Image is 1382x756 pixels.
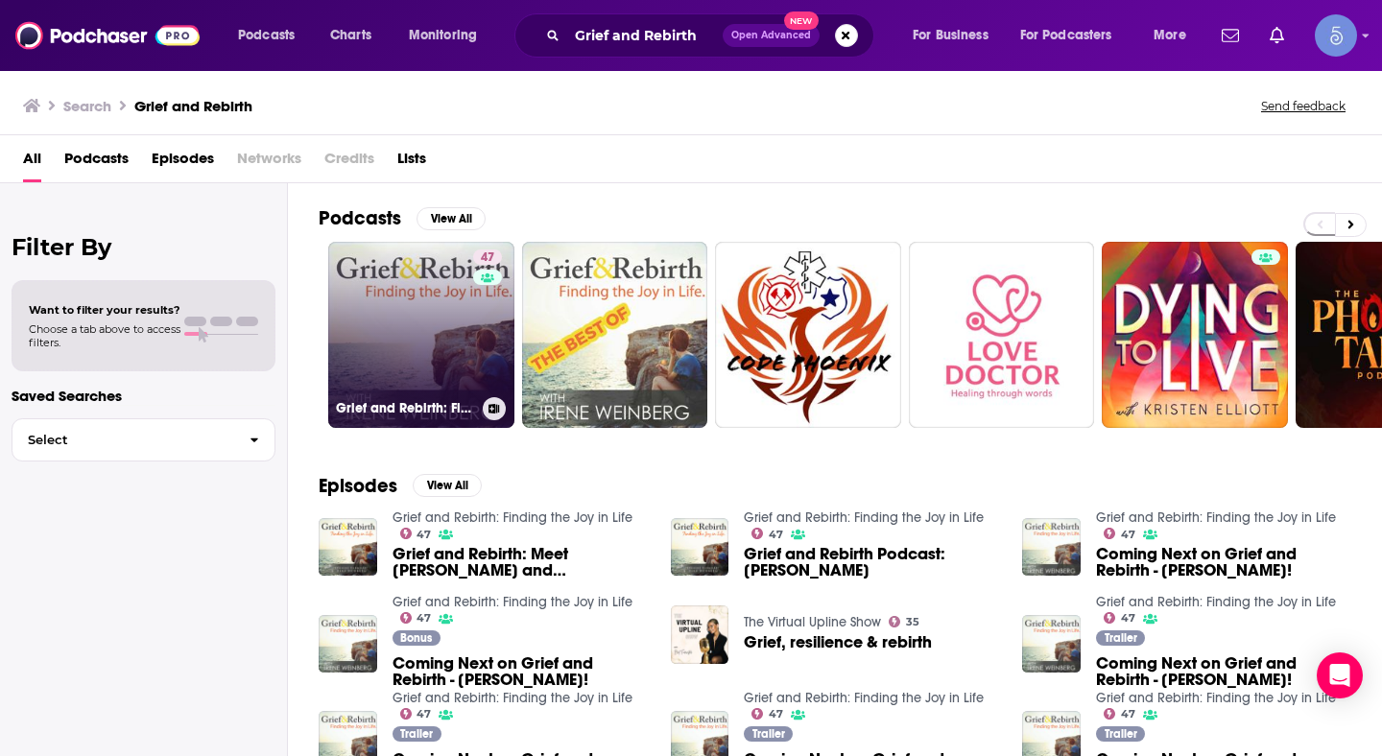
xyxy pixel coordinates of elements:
[15,17,200,54] img: Podchaser - Follow, Share and Rate Podcasts
[1105,728,1137,740] span: Trailer
[784,12,819,30] span: New
[744,546,999,579] a: Grief and Rebirth Podcast: Seta Araz Shahinian
[417,614,431,623] span: 47
[397,143,426,182] a: Lists
[393,509,632,526] a: Grief and Rebirth: Finding the Joy in Life
[393,546,648,579] a: Grief and Rebirth: Meet Stephanie and Irene
[63,97,111,115] h3: Search
[671,518,729,577] img: Grief and Rebirth Podcast: Seta Araz Shahinian
[1020,22,1112,49] span: For Podcasters
[400,612,432,624] a: 47
[723,24,820,47] button: Open AdvancedNew
[1315,14,1357,57] span: Logged in as Spiral5-G1
[64,143,129,182] a: Podcasts
[1154,22,1186,49] span: More
[328,242,514,428] a: 47Grief and Rebirth: Finding the Joy in Life
[1104,708,1135,720] a: 47
[769,531,783,539] span: 47
[393,655,648,688] span: Coming Next on Grief and Rebirth - [PERSON_NAME]!
[1096,546,1351,579] span: Coming Next on Grief and Rebirth - [PERSON_NAME]!
[906,618,919,626] span: 35
[744,634,932,650] a: Grief, resilience & rebirth
[319,518,377,577] img: Grief and Rebirth: Meet Stephanie and Irene
[1105,632,1137,644] span: Trailer
[1104,612,1135,624] a: 47
[1104,528,1135,539] a: 47
[1121,710,1135,719] span: 47
[393,655,648,688] a: Coming Next on Grief and Rebirth - Stacy Francis!
[473,249,502,265] a: 47
[1022,518,1081,577] img: Coming Next on Grief and Rebirth - Colin Campbell!
[744,690,984,706] a: Grief and Rebirth: Finding the Joy in Life
[400,708,432,720] a: 47
[1096,690,1336,706] a: Grief and Rebirth: Finding the Joy in Life
[913,22,989,49] span: For Business
[400,528,432,539] a: 47
[1140,20,1210,51] button: open menu
[1121,614,1135,623] span: 47
[23,143,41,182] span: All
[751,528,783,539] a: 47
[889,616,919,627] a: 35
[1315,14,1357,57] img: User Profile
[1315,14,1357,57] button: Show profile menu
[134,97,252,115] h3: Grief and Rebirth
[567,20,723,51] input: Search podcasts, credits, & more...
[400,728,433,740] span: Trailer
[533,13,893,58] div: Search podcasts, credits, & more...
[752,728,785,740] span: Trailer
[744,614,881,630] a: The Virtual Upline Show
[324,143,374,182] span: Credits
[1022,615,1081,673] img: Coming Next on Grief and Rebirth - Stephen Berkley!
[12,434,234,446] span: Select
[1096,546,1351,579] a: Coming Next on Grief and Rebirth - Colin Campbell!
[29,322,180,349] span: Choose a tab above to access filters.
[409,22,477,49] span: Monitoring
[318,20,383,51] a: Charts
[744,546,999,579] span: Grief and Rebirth Podcast: [PERSON_NAME]
[1096,655,1351,688] span: Coming Next on Grief and Rebirth - [PERSON_NAME]!
[238,22,295,49] span: Podcasts
[899,20,1013,51] button: open menu
[417,710,431,719] span: 47
[744,509,984,526] a: Grief and Rebirth: Finding the Joy in Life
[330,22,371,49] span: Charts
[417,531,431,539] span: 47
[225,20,320,51] button: open menu
[731,31,811,40] span: Open Advanced
[751,708,783,720] a: 47
[12,233,275,261] h2: Filter By
[417,207,486,230] button: View All
[413,474,482,497] button: View All
[319,474,397,498] h2: Episodes
[400,632,432,644] span: Bonus
[29,303,180,317] span: Want to filter your results?
[393,546,648,579] span: Grief and Rebirth: Meet [PERSON_NAME] and [PERSON_NAME]
[319,206,486,230] a: PodcastsView All
[395,20,502,51] button: open menu
[237,143,301,182] span: Networks
[319,615,377,673] img: Coming Next on Grief and Rebirth - Stacy Francis!
[319,206,401,230] h2: Podcasts
[1121,531,1135,539] span: 47
[1008,20,1140,51] button: open menu
[1214,19,1247,52] a: Show notifications dropdown
[481,248,494,268] span: 47
[336,400,475,416] h3: Grief and Rebirth: Finding the Joy in Life
[12,418,275,461] button: Select
[152,143,214,182] a: Episodes
[393,690,632,706] a: Grief and Rebirth: Finding the Joy in Life
[393,594,632,610] a: Grief and Rebirth: Finding the Joy in Life
[671,605,729,664] img: Grief, resilience & rebirth
[769,710,783,719] span: 47
[1096,655,1351,688] a: Coming Next on Grief and Rebirth - Stephen Berkley!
